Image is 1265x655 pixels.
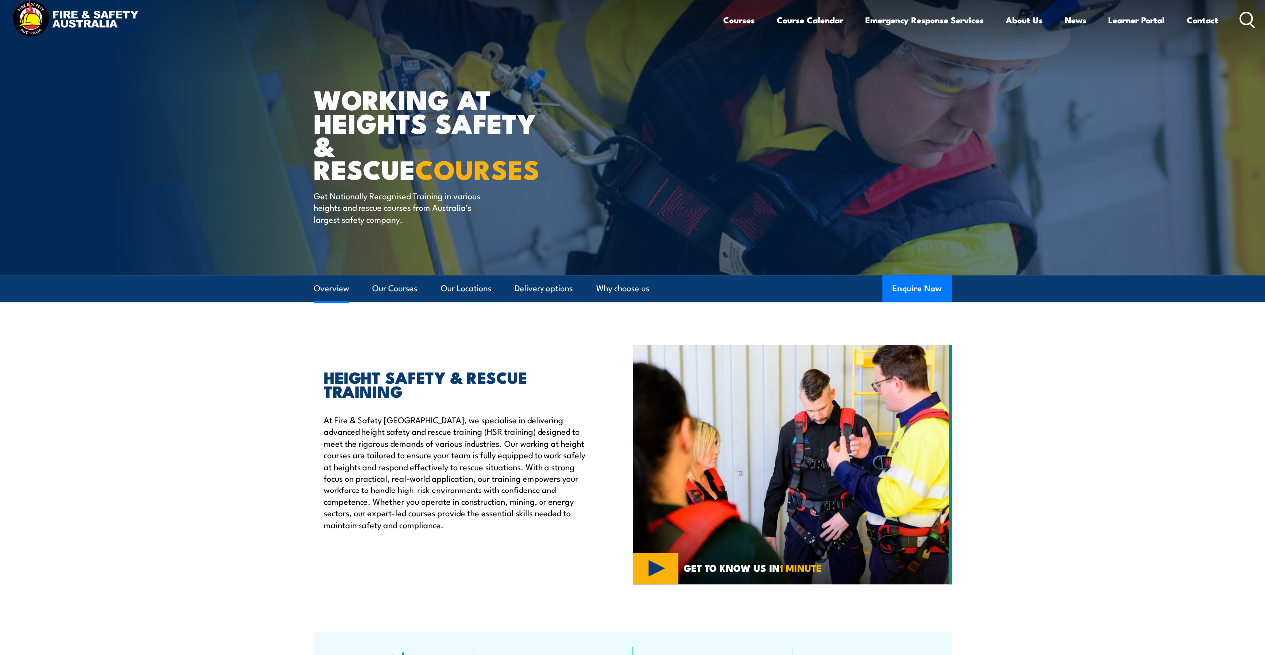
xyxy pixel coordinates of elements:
strong: COURSES [415,148,540,189]
a: Our Courses [372,275,417,302]
span: GET TO KNOW US IN [684,563,822,572]
p: At Fire & Safety [GEOGRAPHIC_DATA], we specialise in delivering advanced height safety and rescue... [324,414,587,530]
a: About Us [1006,7,1043,33]
a: Our Locations [441,275,491,302]
a: Courses [723,7,755,33]
a: News [1065,7,1086,33]
img: Fire & Safety Australia offer working at heights courses and training [633,345,952,584]
a: Delivery options [515,275,573,302]
button: Enquire Now [882,275,952,302]
a: Contact [1187,7,1218,33]
strong: 1 MINUTE [780,560,822,575]
a: Learner Portal [1108,7,1165,33]
p: Get Nationally Recognised Training in various heights and rescue courses from Australia’s largest... [314,190,496,225]
h1: WORKING AT HEIGHTS SAFETY & RESCUE [314,87,560,180]
a: Overview [314,275,349,302]
a: Emergency Response Services [865,7,984,33]
a: Why choose us [596,275,649,302]
h2: HEIGHT SAFETY & RESCUE TRAINING [324,370,587,398]
a: Course Calendar [777,7,843,33]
